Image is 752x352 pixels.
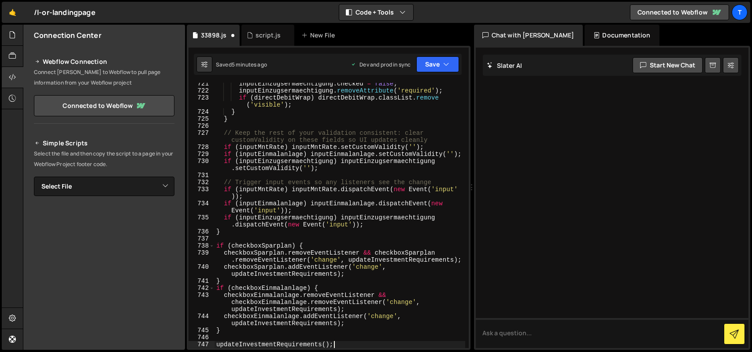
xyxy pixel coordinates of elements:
[474,25,583,46] div: Chat with [PERSON_NAME]
[2,2,23,23] a: 🤙
[189,292,215,313] div: 743
[189,186,215,200] div: 733
[34,67,174,88] p: Connect [PERSON_NAME] to Webflow to pull page information from your Webflow project
[301,31,338,40] div: New File
[189,313,215,327] div: 744
[232,61,267,68] div: 5 minutes ago
[585,25,659,46] div: Documentation
[189,263,215,278] div: 740
[189,341,215,348] div: 747
[189,327,215,334] div: 745
[633,57,703,73] button: Start new chat
[189,249,215,263] div: 739
[34,95,174,116] a: Connected to Webflow
[189,94,215,108] div: 723
[189,87,215,94] div: 722
[34,211,175,290] iframe: YouTube video player
[339,4,413,20] button: Code + Tools
[189,334,215,341] div: 746
[416,56,459,72] button: Save
[189,158,215,172] div: 730
[189,80,215,87] div: 721
[630,4,729,20] a: Connected to Webflow
[189,228,215,235] div: 736
[216,61,267,68] div: Saved
[189,151,215,158] div: 729
[351,61,411,68] div: Dev and prod in sync
[189,278,215,285] div: 741
[189,172,215,179] div: 731
[201,31,226,40] div: 33898.js
[189,130,215,144] div: 727
[189,122,215,130] div: 726
[189,108,215,115] div: 724
[34,138,174,148] h2: Simple Scripts
[189,285,215,292] div: 742
[34,148,174,170] p: Select the file and then copy the script to a page in your Webflow Project footer code.
[189,200,215,214] div: 734
[256,31,281,40] div: script.js
[189,242,215,249] div: 738
[189,214,215,228] div: 735
[189,179,215,186] div: 732
[189,115,215,122] div: 725
[34,7,96,18] div: /l-or-landingpage
[189,144,215,151] div: 728
[34,56,174,67] h2: Webflow Connection
[487,61,522,70] h2: Slater AI
[732,4,748,20] a: t
[189,235,215,242] div: 737
[34,30,101,40] h2: Connection Center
